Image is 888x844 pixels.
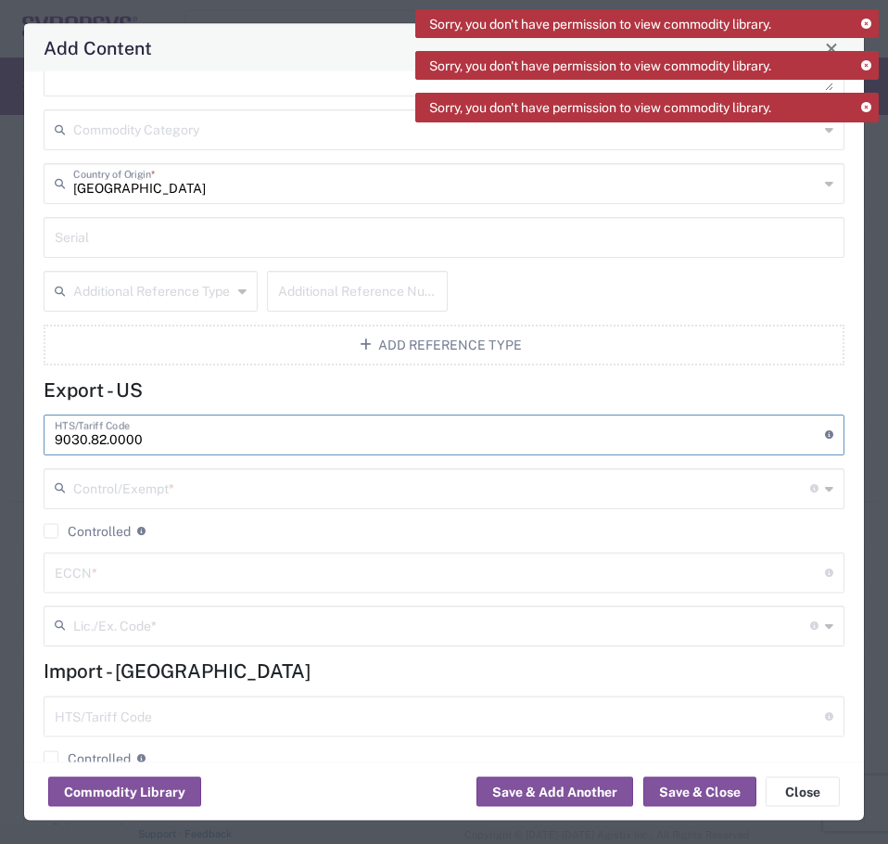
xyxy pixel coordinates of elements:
span: Sorry, you don't have permission to view commodity library. [429,16,771,32]
button: Save & Close [643,777,756,807]
button: Close [766,777,840,807]
h4: Add Content [44,34,152,61]
h4: Import - [GEOGRAPHIC_DATA] [44,659,844,683]
label: Controlled [44,523,131,538]
label: Controlled [44,750,131,765]
button: Commodity Library [48,777,201,807]
button: Add Reference Type [44,326,844,366]
span: Sorry, you don't have permission to view commodity library. [429,99,771,116]
span: Sorry, you don't have permission to view commodity library. [429,58,771,74]
h4: Export - US [44,379,844,403]
button: Save & Add Another [476,777,633,807]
